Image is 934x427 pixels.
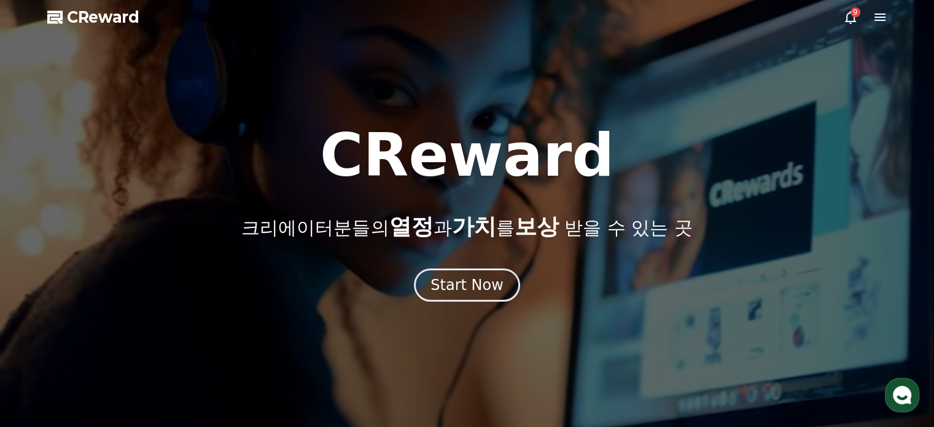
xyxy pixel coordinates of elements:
[158,325,236,356] a: 설정
[514,214,558,239] span: 보상
[241,214,692,239] p: 크리에이터분들의 과 를 받을 수 있는 곳
[414,281,520,292] a: Start Now
[850,7,860,17] div: 9
[843,10,858,25] a: 9
[67,7,139,27] span: CReward
[39,343,46,353] span: 홈
[414,268,520,302] button: Start Now
[430,275,504,295] div: Start Now
[190,343,204,353] span: 설정
[112,344,127,354] span: 대화
[81,325,158,356] a: 대화
[320,126,614,185] h1: CReward
[451,214,496,239] span: 가치
[389,214,433,239] span: 열정
[47,7,139,27] a: CReward
[4,325,81,356] a: 홈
